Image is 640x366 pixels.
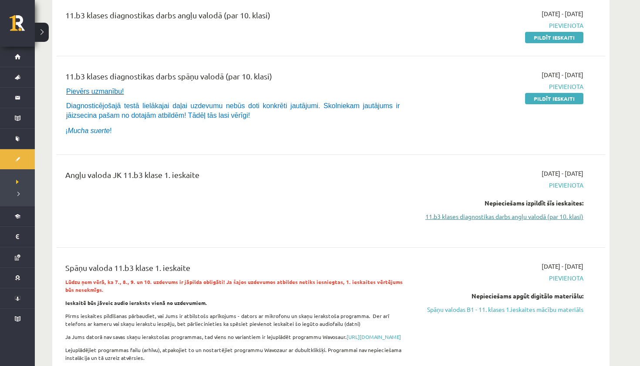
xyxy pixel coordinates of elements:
div: 11.b3 klases diagnostikas darbs spāņu valodā (par 10. klasi) [65,70,406,86]
a: Pildīt ieskaiti [525,93,583,104]
a: Spāņu valodas B1 - 11. klases 1.ieskaites mācību materiāls [419,305,583,314]
span: [DATE] - [DATE] [542,169,583,178]
div: Spāņu valoda 11.b3 klase 1. ieskaite [65,262,406,278]
span: ¡ ! [65,127,112,134]
div: Nepieciešams izpildīt šīs ieskaites: [419,198,583,208]
span: [DATE] - [DATE] [542,262,583,271]
span: [DATE] - [DATE] [542,70,583,79]
span: Pievienota [419,82,583,91]
div: Angļu valoda JK 11.b3 klase 1. ieskaite [65,169,406,185]
a: Pildīt ieskaiti [525,32,583,43]
p: Pirms ieskaites pildīšanas pārbaudiet, vai Jums ir atbilstošs aprīkojums - dators ar mikrofonu un... [65,312,406,328]
p: Lejuplādējiet programmas failu (arhīvu), atpakojiet to un nostartējiet programmu Wavozaur ar dubu... [65,346,406,362]
span: Pievērs uzmanību! [66,88,124,95]
span: Pievienota [419,181,583,190]
div: Nepieciešams apgūt digitālo materiālu: [419,291,583,301]
a: Rīgas 1. Tālmācības vidusskola [10,15,35,37]
span: [DATE] - [DATE] [542,9,583,18]
a: [URL][DOMAIN_NAME] [347,333,401,340]
i: Mucha suerte [67,127,110,134]
span: Pievienota [419,274,583,283]
span: Pievienota [419,21,583,30]
strong: Ieskaitē būs jāveic audio ieraksts vienā no uzdevumiem. [65,299,207,306]
p: Ja Jums datorā nav savas skaņu ierakstošas programmas, tad viens no variantiem ir lejuplādēt prog... [65,333,406,341]
span: Diagnosticējošajā testā lielākajai daļai uzdevumu nebūs doti konkrēti jautājumi. Skolniekam jautā... [66,102,400,119]
a: 11.b3 klases diagnostikas darbs angļu valodā (par 10. klasi) [419,212,583,221]
div: 11.b3 klases diagnostikas darbs angļu valodā (par 10. klasi) [65,9,406,25]
strong: Lūdzu ņem vērā, ka 7., 8., 9. un 10. uzdevums ir jāpilda obligāti! Ja šajos uzdevumos atbildes ne... [65,278,403,293]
